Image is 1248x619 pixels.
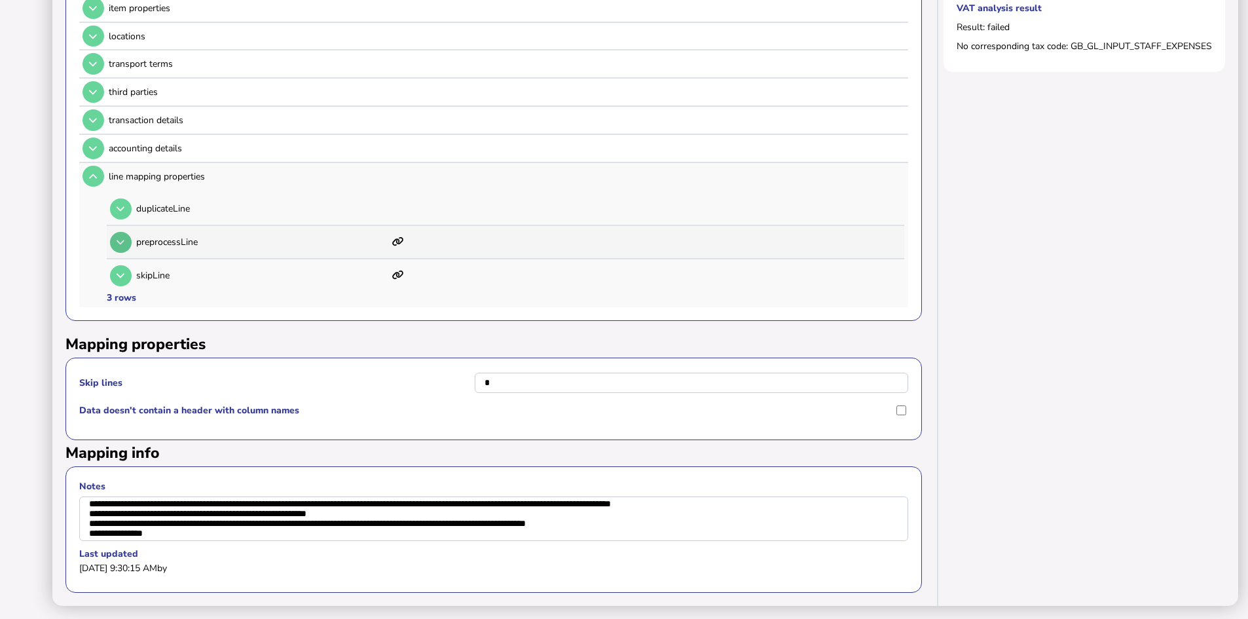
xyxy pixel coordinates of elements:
[79,480,908,493] label: Notes
[109,170,904,183] div: line mapping properties
[957,21,1212,33] label: Result: failed
[109,30,904,43] div: locations
[83,81,104,103] button: Open
[109,142,904,155] div: accounting details
[79,548,908,560] label: Last updated
[110,265,132,287] button: Open
[136,236,388,248] p: preprocessLine
[957,2,1212,14] label: VAT analysis result
[109,114,904,126] div: transaction details
[65,443,922,463] h2: Mapping info
[109,86,904,98] div: third parties
[79,404,892,417] label: Data doesn't contain a header with column names
[110,198,132,220] button: Open
[157,562,167,574] span: by
[136,269,388,282] p: skipLine
[83,53,104,75] button: Open
[65,334,922,354] h2: Mapping properties
[79,562,908,574] div: [DATE] 9:30:15 AM
[109,58,904,70] div: transport terms
[957,40,1212,52] label: No corresponding tax code: GB_GL_INPUT_STAFF_EXPENSES
[136,202,388,215] p: duplicateLine
[392,237,404,246] i: This item has mappings defined
[107,291,136,304] div: 3 rows
[110,232,132,253] button: Open
[392,271,404,280] i: This item has mappings defined
[83,166,104,187] button: Open
[83,109,104,131] button: Open
[79,377,473,389] label: Skip lines
[83,26,104,47] button: Open
[109,2,904,14] div: item properties
[83,138,104,159] button: Open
